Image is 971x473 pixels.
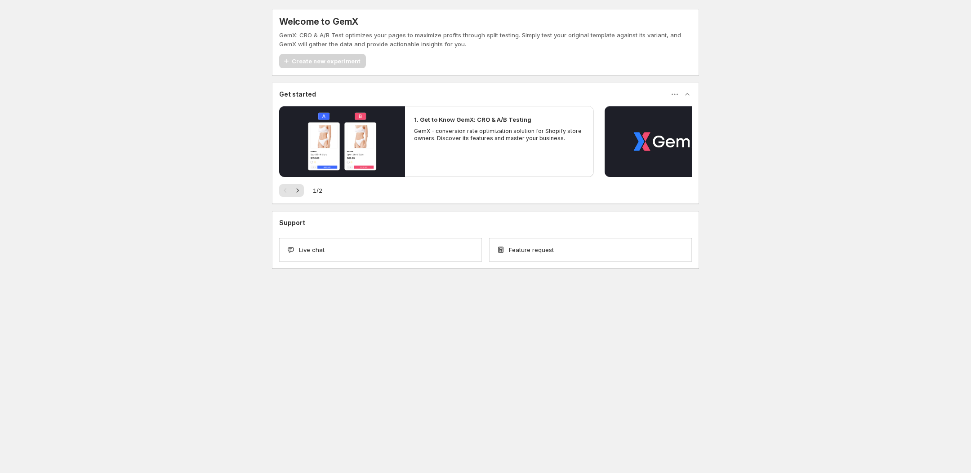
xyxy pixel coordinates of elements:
[509,245,554,254] span: Feature request
[313,186,322,195] span: 1 / 2
[279,31,692,49] p: GemX: CRO & A/B Test optimizes your pages to maximize profits through split testing. Simply test ...
[279,218,305,227] h3: Support
[299,245,325,254] span: Live chat
[279,16,358,27] h5: Welcome to GemX
[414,128,585,142] p: GemX - conversion rate optimization solution for Shopify store owners. Discover its features and ...
[414,115,531,124] h2: 1. Get to Know GemX: CRO & A/B Testing
[279,90,316,99] h3: Get started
